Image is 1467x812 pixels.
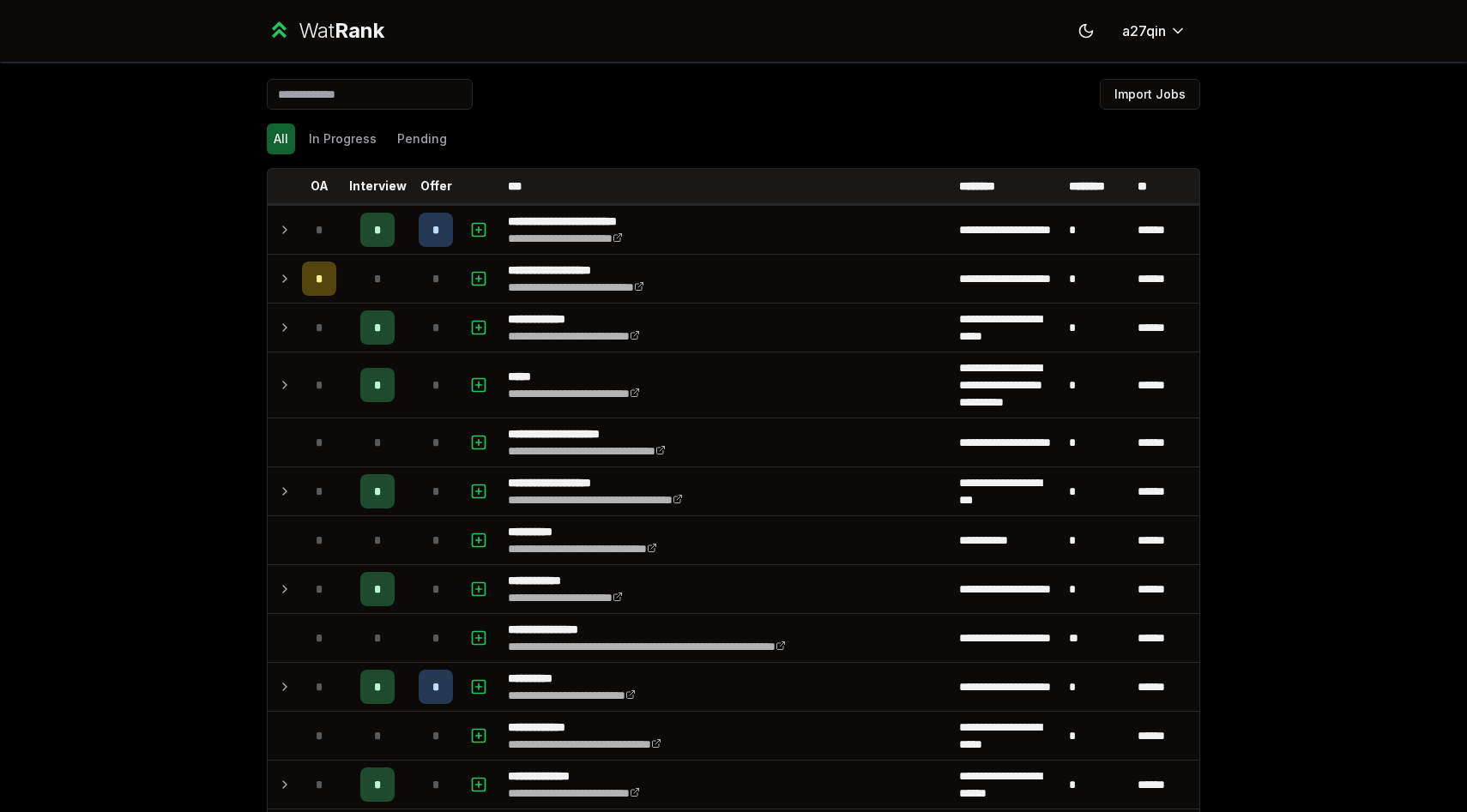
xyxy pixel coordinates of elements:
p: OA [311,177,329,195]
p: Offer [420,177,452,195]
a: WatRank [267,17,384,45]
div: Wat [299,17,384,45]
span: Rank [335,18,384,43]
button: All [267,123,295,154]
button: Import Jobs [1100,79,1200,110]
p: Interview [349,177,407,195]
button: a27qin [1108,15,1200,46]
button: Pending [390,123,454,154]
button: In Progress [302,123,383,154]
span: a27qin [1122,21,1166,41]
